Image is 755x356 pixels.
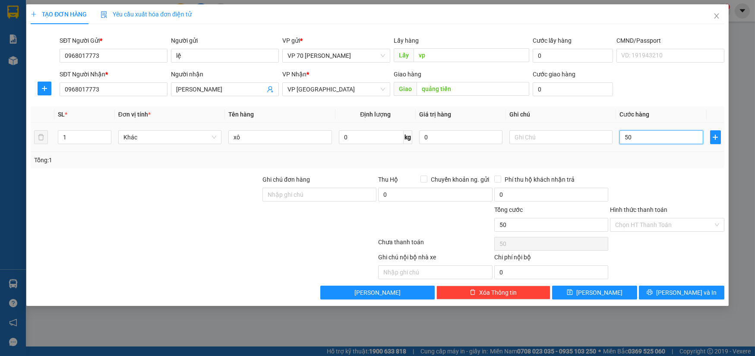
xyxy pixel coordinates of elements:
[533,49,613,63] input: Cước lấy hàng
[360,111,391,118] span: Định lượng
[38,82,51,95] button: plus
[118,111,151,118] span: Đơn vị tính
[60,36,167,45] div: SĐT Người Gửi
[470,289,476,296] span: delete
[567,289,573,296] span: save
[394,82,417,96] span: Giao
[171,36,279,45] div: Người gửi
[262,176,310,183] label: Ghi chú đơn hàng
[34,130,48,144] button: delete
[34,155,291,165] div: Tổng: 1
[427,175,493,184] span: Chuyển khoản ng. gửi
[394,37,419,44] span: Lấy hàng
[610,206,667,213] label: Hình thức thanh toán
[123,131,217,144] span: Khác
[501,175,578,184] span: Phí thu hộ khách nhận trả
[320,286,434,299] button: [PERSON_NAME]
[394,71,421,78] span: Giao hàng
[711,134,720,141] span: plus
[533,37,572,44] label: Cước lấy hàng
[282,71,306,78] span: VP Nhận
[414,48,529,62] input: Dọc đường
[419,130,502,144] input: 0
[60,69,167,79] div: SĐT Người Nhận
[656,288,717,297] span: [PERSON_NAME] và In
[287,83,385,96] span: VP Quảng Bình
[506,106,616,123] th: Ghi chú
[647,289,653,296] span: printer
[533,71,575,78] label: Cước giao hàng
[287,49,385,62] span: VP 70 Nguyễn Hoàng
[171,69,279,79] div: Người nhận
[378,237,493,252] div: Chưa thanh toán
[354,288,401,297] span: [PERSON_NAME]
[619,111,649,118] span: Cước hàng
[31,11,37,17] span: plus
[710,130,721,144] button: plus
[576,288,622,297] span: [PERSON_NAME]
[282,36,390,45] div: VP gửi
[436,286,550,299] button: deleteXóa Thông tin
[639,286,724,299] button: printer[PERSON_NAME] và In
[479,288,517,297] span: Xóa Thông tin
[262,188,376,202] input: Ghi chú đơn hàng
[494,206,523,213] span: Tổng cước
[101,11,192,18] span: Yêu cầu xuất hóa đơn điện tử
[419,111,451,118] span: Giá trị hàng
[58,111,65,118] span: SL
[378,176,398,183] span: Thu Hộ
[378,265,492,279] input: Nhập ghi chú
[552,286,637,299] button: save[PERSON_NAME]
[417,82,529,96] input: Dọc đường
[394,48,414,62] span: Lấy
[704,4,729,28] button: Close
[228,130,332,144] input: VD: Bàn, Ghế
[228,111,254,118] span: Tên hàng
[533,82,613,96] input: Cước giao hàng
[38,85,51,92] span: plus
[404,130,412,144] span: kg
[267,86,274,93] span: user-add
[378,252,492,265] div: Ghi chú nội bộ nhà xe
[494,252,608,265] div: Chi phí nội bộ
[616,36,724,45] div: CMND/Passport
[713,13,720,19] span: close
[101,11,107,18] img: icon
[31,11,87,18] span: TẠO ĐƠN HÀNG
[509,130,613,144] input: Ghi Chú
